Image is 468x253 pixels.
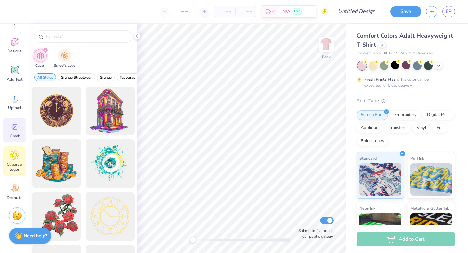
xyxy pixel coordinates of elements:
strong: Need help? [24,233,47,239]
span: # C1717 [384,51,397,56]
div: filter for School's Logo [54,49,75,68]
div: Print Type [357,97,455,105]
div: Accessibility label [190,237,196,243]
span: N/A [282,8,290,15]
span: Typography [120,75,139,80]
div: Rhinestones [357,136,388,146]
span: – – [218,8,231,15]
div: This color can be expedited for 5 day delivery. [364,76,444,88]
span: Clipart [35,63,45,68]
div: Screen Print [357,110,388,120]
span: Comfort Colors [357,51,381,56]
span: – – [239,8,252,15]
input: – – [172,6,197,17]
span: All Styles [37,75,53,80]
button: filter button [97,73,115,81]
img: Standard [359,163,401,196]
div: Embroidery [390,110,421,120]
span: Comfort Colors Adult Heavyweight T-Shirt [357,32,453,48]
span: Grunge [100,75,112,80]
span: School's Logo [54,63,75,68]
span: Minimum Order: 24 + [401,51,433,56]
span: Clipart & logos [4,162,25,172]
img: Metallic & Glitter Ink [410,213,452,246]
span: EP [446,8,452,15]
div: Digital Print [423,110,454,120]
div: Foil [433,123,448,133]
strong: Fresh Prints Flash: [364,77,399,82]
a: EP [442,6,455,17]
input: Untitled Design [333,5,381,18]
button: filter button [34,73,56,81]
span: Decorate [7,195,22,200]
span: Add Text [7,77,22,82]
button: filter button [54,49,75,68]
span: Designs [7,48,22,54]
button: filter button [58,73,95,81]
span: Free [294,9,300,14]
span: Neon Ink [359,205,375,212]
div: Transfers [384,123,410,133]
label: Submit to feature on our public gallery. [295,228,334,239]
button: filter button [117,73,142,81]
button: Save [390,6,421,17]
div: Back [322,54,331,60]
button: filter button [34,49,47,68]
img: Clipart Image [37,52,44,60]
img: Neon Ink [359,213,401,246]
span: Standard [359,155,377,162]
img: Puff Ink [410,163,452,196]
img: School's Logo Image [61,52,68,60]
span: Greek [10,133,20,139]
input: Try "Stars" [45,33,128,40]
span: Upload [8,105,21,110]
span: Grunge Streetwear [61,75,92,80]
div: Applique [357,123,383,133]
div: Vinyl [412,123,431,133]
div: filter for Clipart [34,49,47,68]
span: Metallic & Glitter Ink [410,205,449,212]
span: Puff Ink [410,155,424,162]
img: Back [320,38,333,51]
